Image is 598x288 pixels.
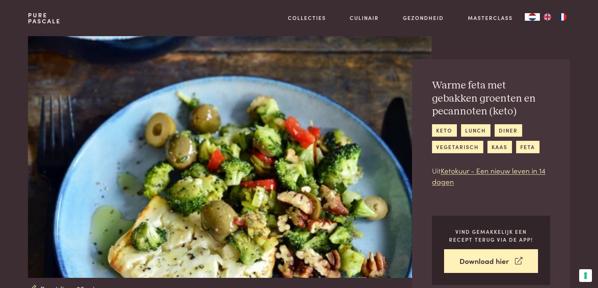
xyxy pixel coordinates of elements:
ul: Language list [540,13,570,21]
h2: Warme feta met gebakken groenten en pecannoten (keto) [432,79,550,118]
div: Language [525,13,540,21]
a: kaas [487,141,512,153]
a: NL [525,13,540,21]
a: FR [555,13,570,21]
a: lunch [461,124,490,137]
a: Culinair [350,14,379,22]
a: Download hier [444,249,538,273]
a: PurePascale [28,12,61,24]
img: Warme feta met gebakken groenten en pecannoten (keto) [28,36,431,278]
p: Uit [432,165,550,187]
a: Gezondheid [403,14,444,22]
p: Vind gemakkelijk een recept terug via de app! [444,228,538,243]
a: feta [516,141,540,153]
a: vegetarisch [432,141,483,153]
aside: Language selected: Nederlands [525,13,570,21]
a: diner [495,124,522,137]
a: Collecties [288,14,326,22]
a: keto [432,124,457,137]
a: Masterclass [468,14,513,22]
a: Ketokuur - Een nieuw leven in 14 dagen [432,165,546,186]
button: Uw voorkeuren voor toestemming voor trackingtechnologieën [579,269,592,282]
a: EN [540,13,555,21]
